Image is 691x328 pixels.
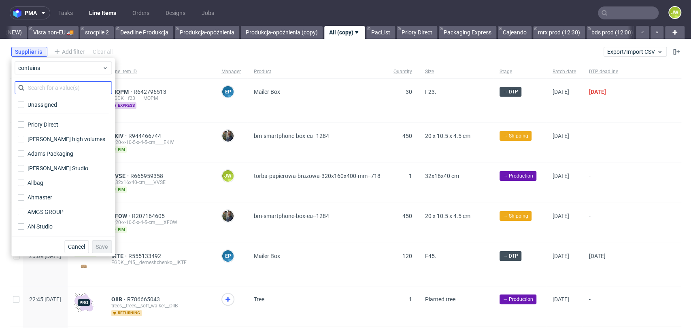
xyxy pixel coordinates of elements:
[80,26,114,39] a: stocpile 2
[111,102,136,109] span: express
[128,133,163,139] span: R944466744
[254,173,381,179] span: torba-papierowa-brazowa-320x160x400-mm--718
[111,146,127,153] span: pim
[589,133,618,153] span: -
[222,250,234,262] figcaption: EP
[589,253,606,259] span: [DATE]
[533,26,585,39] a: mrx prod (12:30)
[402,253,412,259] span: 120
[111,173,130,179] a: VVSE
[324,26,365,39] a: All (copy)
[84,6,121,19] a: Line Items
[28,222,53,231] div: AN Studio
[28,26,79,39] a: Vista non-EU 🚚
[254,213,329,219] span: bm-smartphone-box-eu--1284
[111,68,208,75] span: Line item ID
[18,64,102,72] span: contains
[553,213,569,219] span: [DATE]
[111,213,132,219] a: XFOW
[254,89,280,95] span: Mailer Box
[425,68,487,75] span: Size
[132,213,166,219] a: R207164605
[589,89,606,95] span: [DATE]
[503,132,528,140] span: → Shipping
[222,130,234,142] img: Maciej Sobola
[74,293,94,312] img: pro-icon.017ec5509f39f3e742e3.png
[393,68,412,75] span: Quantity
[254,253,280,259] span: Mailer Box
[425,173,459,179] span: 32x16x40 cm
[111,219,208,226] div: __20-x-10-5-x-4-5-cm____XFOW
[366,26,395,39] a: PacList
[111,133,128,139] a: EKIV
[128,253,163,259] a: R555133492
[553,253,569,259] span: [DATE]
[25,10,37,16] span: pma
[425,213,470,219] span: 20 x 10.5 x 4.5 cm
[28,179,43,187] div: Allbag
[111,296,127,303] a: OIIB
[111,259,208,266] div: EGDK__f45__demeshchenko__IKTE
[397,26,437,39] a: Priory Direct
[503,296,533,303] span: → Production
[254,68,381,75] span: Product
[402,213,412,219] span: 450
[111,310,142,316] span: returning
[439,26,496,39] a: Packaging Express
[222,86,234,97] figcaption: EP
[553,133,569,139] span: [DATE]
[241,26,323,39] a: Produkcja-opóźnienia (copy)
[28,164,88,172] div: [PERSON_NAME] Studio
[221,68,241,75] span: Manager
[503,172,533,180] span: → Production
[111,179,208,186] div: __32x16x40-cm____VVSE
[425,296,455,303] span: Planted tree
[111,139,208,146] div: __20-x-10-5-x-4-5-cm____EKIV
[134,89,168,95] a: R642796513
[500,68,540,75] span: Stage
[68,244,85,250] span: Cancel
[197,6,219,19] a: Jobs
[111,89,134,95] span: MQPM
[553,296,569,303] span: [DATE]
[498,26,532,39] a: Cajeando
[111,303,208,309] div: trees__trees__soft_walker__OIIB
[28,101,57,109] div: Unassigned
[13,8,25,18] img: logo
[425,89,436,95] span: F23.
[175,26,239,39] a: Produkcja-opóźnienia
[127,296,162,303] a: R786665043
[38,49,44,55] span: is
[28,135,105,143] div: [PERSON_NAME] high volumes
[111,186,127,193] span: pim
[254,133,329,139] span: bm-smartphone-box-eu--1284
[425,133,470,139] span: 20 x 10.5 x 4.5 cm
[15,49,38,55] span: Supplier
[589,296,618,316] span: -
[669,7,680,18] figcaption: JW
[130,173,165,179] a: R665959358
[64,240,89,253] button: Cancel
[503,252,518,260] span: → DTP
[91,46,114,57] div: Clear all
[28,193,52,201] div: Altmaster
[111,226,127,233] span: pim
[29,296,61,303] span: 22:45 [DATE]
[222,210,234,222] img: Maciej Sobola
[74,261,94,272] img: version_two_editor_design
[607,49,663,55] span: Export/Import CSV
[111,95,208,102] div: EGDK__f23____MQPM
[161,6,190,19] a: Designs
[604,47,667,57] button: Export/Import CSV
[409,296,412,303] span: 1
[111,253,128,259] a: IKTE
[10,6,50,19] button: pma
[553,68,576,75] span: Batch date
